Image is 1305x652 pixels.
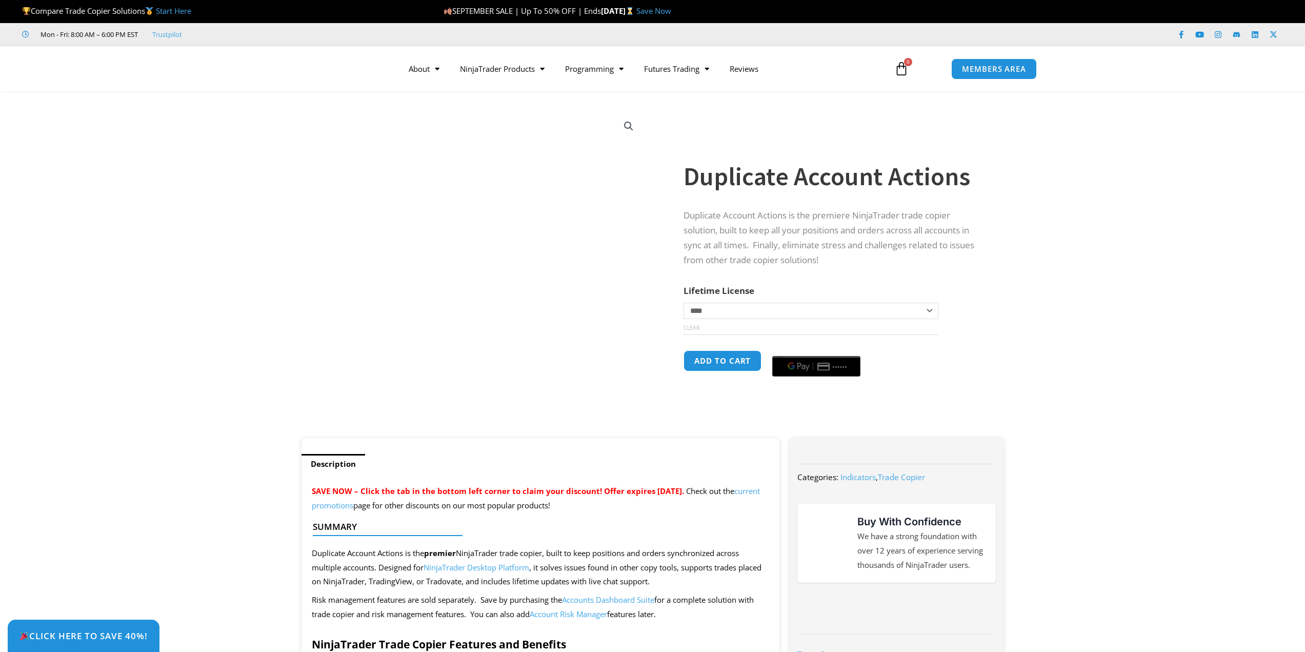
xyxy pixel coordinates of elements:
[312,484,770,513] p: Check out the page for other discounts on our most popular products!
[152,28,182,41] a: Trustpilot
[444,7,452,15] img: 🍂
[19,631,148,640] span: Click Here to save 40%!
[857,514,986,529] h3: Buy With Confidence
[684,324,699,331] a: Clear options
[312,486,684,496] span: SAVE NOW – Click the tab in the bottom left corner to claim your discount! Offer expires [DATE].
[398,57,882,81] nav: Menu
[562,595,654,605] a: Accounts Dashboard Suite
[444,6,601,16] span: SEPTEMBER SALE | Up To 50% OFF | Ends
[770,349,862,350] iframe: Secure payment input frame
[840,472,876,482] a: Indicators
[879,54,924,84] a: 0
[636,6,671,16] a: Save Now
[626,7,634,15] img: ⌛
[684,350,761,371] button: Add to cart
[146,7,153,15] img: 🥇
[555,57,634,81] a: Programming
[962,65,1026,73] span: MEMBERS AREA
[819,599,974,619] img: NinjaTrader Wordmark color RGB | Affordable Indicators – NinjaTrader
[313,522,760,532] h4: Summary
[268,50,378,87] img: LogoAI | Affordable Indicators – NinjaTrader
[797,472,838,482] span: Categories:
[684,285,754,297] label: Lifetime License
[619,117,638,135] a: View full-screen image gallery
[878,472,925,482] a: Trade Copier
[38,28,138,41] span: Mon - Fri: 8:00 AM – 6:00 PM EST
[719,57,769,81] a: Reviews
[772,356,860,377] button: Buy with GPay
[398,57,450,81] a: About
[684,159,983,194] h1: Duplicate Account Actions
[808,525,845,562] img: mark thumbs good 43913 | Affordable Indicators – NinjaTrader
[424,548,456,558] strong: premier
[634,57,719,81] a: Futures Trading
[601,6,636,16] strong: [DATE]
[857,529,986,572] p: We have a strong foundation with over 12 years of experience serving thousands of NinjaTrader users.
[302,454,365,474] a: Description
[156,6,191,16] a: Start Here
[8,620,159,652] a: 🎉Click Here to save 40%!
[840,472,925,482] span: ,
[312,548,761,587] span: Duplicate Account Actions is the NinjaTrader trade copier, built to keep positions and orders syn...
[904,58,912,66] span: 0
[424,562,529,572] a: NinjaTrader Desktop Platform
[951,58,1037,80] a: MEMBERS AREA
[312,593,770,622] p: Risk management features are sold separately. Save by purchasing the for a complete solution with...
[316,109,646,371] img: Screenshot 2024-08-26 15414455555
[530,609,607,619] a: Account Risk Manager
[22,6,191,16] span: Compare Trade Copier Solutions
[450,57,555,81] a: NinjaTrader Products
[833,363,849,370] text: ••••••
[20,631,29,640] img: 🎉
[684,208,983,268] p: Duplicate Account Actions is the premiere NinjaTrader trade copier solution, built to keep all yo...
[23,7,30,15] img: 🏆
